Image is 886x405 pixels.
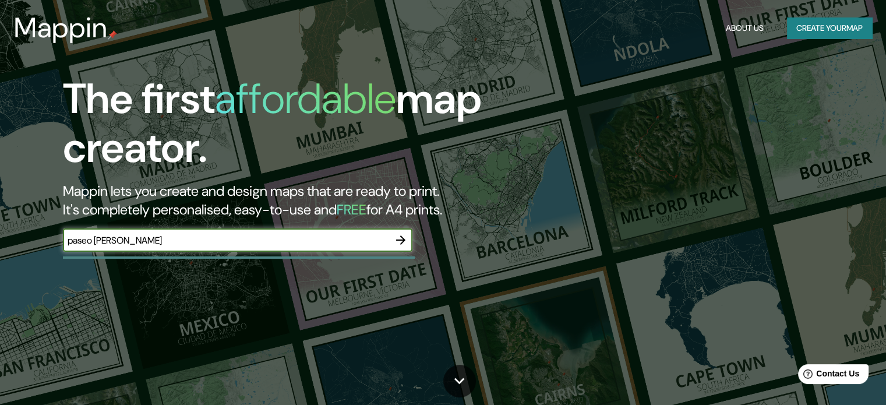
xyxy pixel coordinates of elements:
[63,182,506,219] h2: Mappin lets you create and design maps that are ready to print. It's completely personalised, eas...
[337,200,366,219] h5: FREE
[787,17,872,39] button: Create yourmap
[721,17,768,39] button: About Us
[215,72,396,126] h1: affordable
[14,12,108,44] h3: Mappin
[108,30,117,40] img: mappin-pin
[63,234,389,247] input: Choose your favourite place
[63,75,506,182] h1: The first map creator.
[782,360,873,392] iframe: Help widget launcher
